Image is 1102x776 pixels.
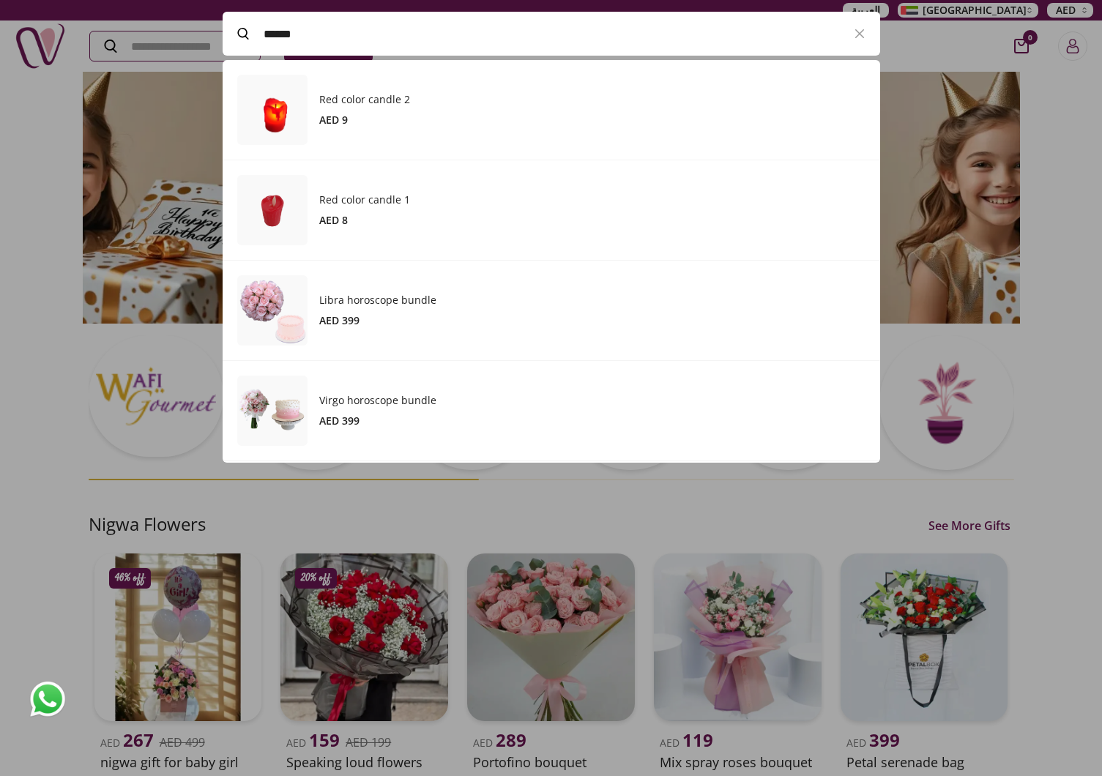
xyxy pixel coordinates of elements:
div: AED 9 [319,113,865,127]
a: Product ImageRed color candle 1AED 8 [237,175,865,245]
h3: Red color candle 2 [319,92,865,107]
div: AED 399 [319,414,865,428]
a: Product ImageRed color candle 2AED 9 [237,75,865,145]
h3: Red color candle 1 [319,193,865,207]
h3: Libra horoscope bundle [319,293,865,307]
h3: Virgo horoscope bundle [319,393,865,408]
img: Product Image [237,275,308,346]
input: Search [264,13,839,54]
div: AED 399 [319,313,865,328]
img: Product Image [237,175,308,245]
a: Product ImageLibra horoscope bundleAED 399 [237,275,865,346]
img: Product Image [237,376,308,446]
a: Product ImageVirgo horoscope bundleAED 399 [237,376,865,446]
img: Product Image [237,75,308,145]
div: AED 8 [319,213,865,228]
img: whatsapp [29,681,66,717]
